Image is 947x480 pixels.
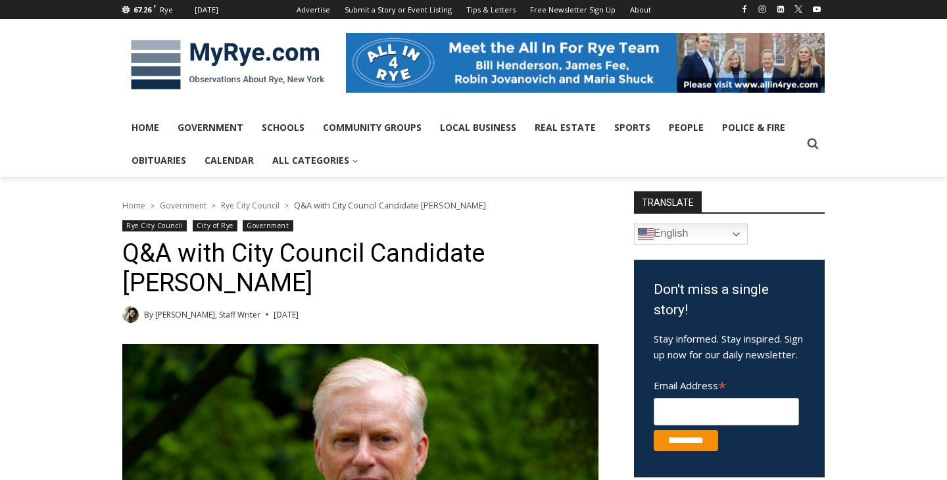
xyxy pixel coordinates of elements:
[253,111,314,144] a: Schools
[660,111,713,144] a: People
[122,200,145,211] a: Home
[122,144,195,177] a: Obituaries
[195,4,218,16] div: [DATE]
[605,111,660,144] a: Sports
[654,372,799,396] label: Email Address
[713,111,794,144] a: Police & Fire
[122,239,599,299] h1: Q&A with City Council Candidate [PERSON_NAME]
[525,111,605,144] a: Real Estate
[122,306,139,323] img: (PHOTO: MyRye.com Intern and Editor Tucker Smith. Contributed.)Tucker Smith, MyRye.com
[122,220,187,231] a: Rye City Council
[122,111,168,144] a: Home
[285,201,289,210] span: >
[243,220,293,231] a: Government
[809,1,825,17] a: YouTube
[346,33,825,92] img: All in for Rye
[274,308,299,321] time: [DATE]
[272,153,358,168] span: All Categories
[634,224,748,245] a: English
[634,191,702,212] strong: TRANSLATE
[144,308,153,321] span: By
[122,306,139,323] a: Author image
[155,309,260,320] a: [PERSON_NAME], Staff Writer
[773,1,789,17] a: Linkedin
[801,132,825,156] button: View Search Form
[754,1,770,17] a: Instagram
[212,201,216,210] span: >
[122,111,801,178] nav: Primary Navigation
[151,201,155,210] span: >
[790,1,806,17] a: X
[654,279,805,321] h3: Don't miss a single story!
[263,144,368,177] a: All Categories
[638,226,654,242] img: en
[160,200,206,211] a: Government
[431,111,525,144] a: Local Business
[294,199,486,211] span: Q&A with City Council Candidate [PERSON_NAME]
[168,111,253,144] a: Government
[160,4,173,16] div: Rye
[153,3,157,10] span: F
[193,220,237,231] a: City of Rye
[654,331,805,362] p: Stay informed. Stay inspired. Sign up now for our daily newsletter.
[122,199,599,212] nav: Breadcrumbs
[221,200,279,211] a: Rye City Council
[134,5,151,14] span: 67.26
[195,144,263,177] a: Calendar
[314,111,431,144] a: Community Groups
[122,31,333,99] img: MyRye.com
[737,1,752,17] a: Facebook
